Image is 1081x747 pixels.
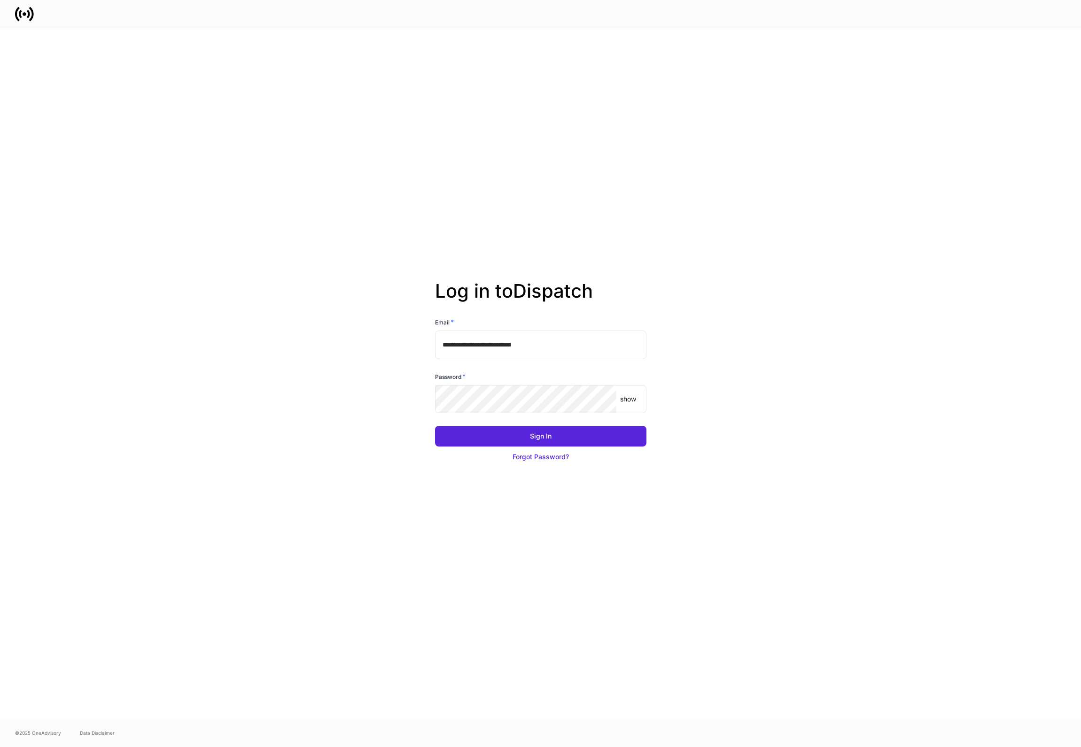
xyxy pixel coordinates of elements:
[15,729,61,737] span: © 2025 OneAdvisory
[530,431,552,441] div: Sign In
[435,280,646,317] h2: Log in to Dispatch
[435,426,646,447] button: Sign In
[435,372,466,381] h6: Password
[435,447,646,467] button: Forgot Password?
[435,317,454,327] h6: Email
[620,394,636,404] p: show
[80,729,115,737] a: Data Disclaimer
[513,452,569,462] div: Forgot Password?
